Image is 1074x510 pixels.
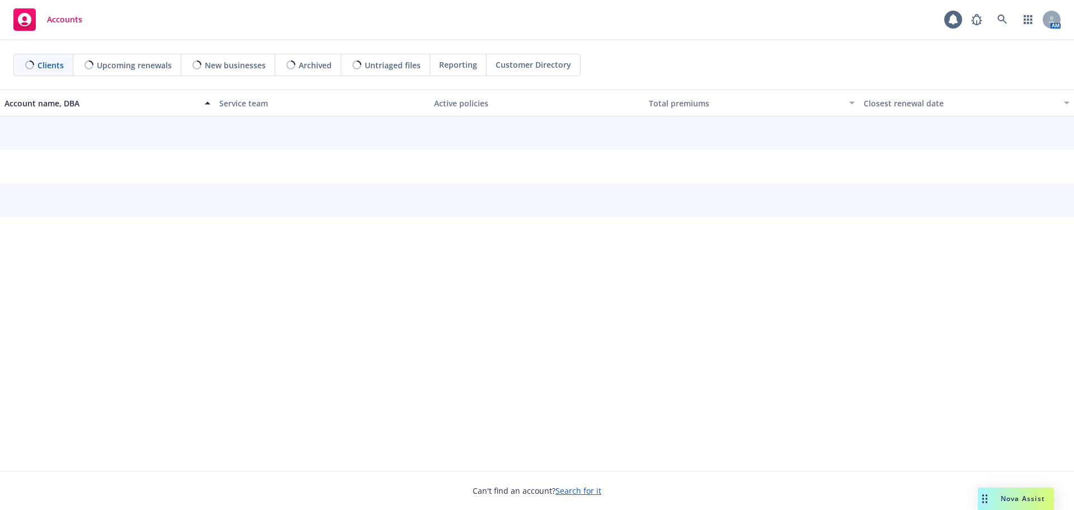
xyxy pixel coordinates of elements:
a: Search [991,8,1014,31]
span: Can't find an account? [473,485,601,497]
span: Untriaged files [365,59,421,71]
a: Search for it [555,485,601,496]
button: Nova Assist [978,488,1054,510]
span: Reporting [439,59,477,71]
span: Clients [37,59,64,71]
a: Switch app [1017,8,1039,31]
button: Service team [215,90,430,116]
div: Closest renewal date [864,97,1057,109]
div: Active policies [434,97,640,109]
a: Accounts [9,4,87,35]
button: Total premiums [644,90,859,116]
span: Upcoming renewals [97,59,172,71]
span: Customer Directory [496,59,571,71]
span: Archived [299,59,332,71]
span: Nova Assist [1001,494,1045,503]
button: Closest renewal date [859,90,1074,116]
div: Drag to move [978,488,992,510]
div: Total premiums [649,97,842,109]
span: Accounts [47,15,82,24]
a: Report a Bug [965,8,988,31]
div: Account name, DBA [4,97,198,109]
button: Active policies [430,90,644,116]
div: Service team [219,97,425,109]
span: New businesses [205,59,266,71]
